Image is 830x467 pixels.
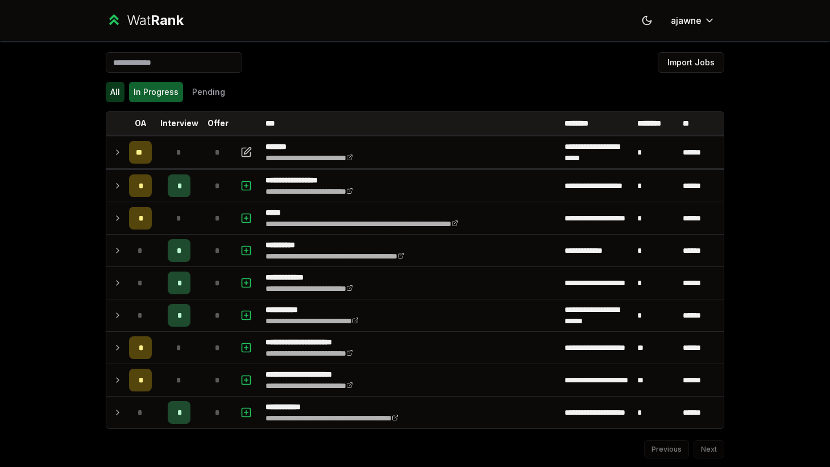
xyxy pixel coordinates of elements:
a: WatRank [106,11,184,30]
div: Wat [127,11,184,30]
button: Import Jobs [658,52,724,73]
span: Rank [151,12,184,28]
span: ajawne [671,14,702,27]
button: In Progress [129,82,183,102]
button: ajawne [662,10,724,31]
p: Interview [160,118,198,129]
p: OA [135,118,147,129]
p: Offer [208,118,229,129]
button: Pending [188,82,230,102]
button: All [106,82,125,102]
